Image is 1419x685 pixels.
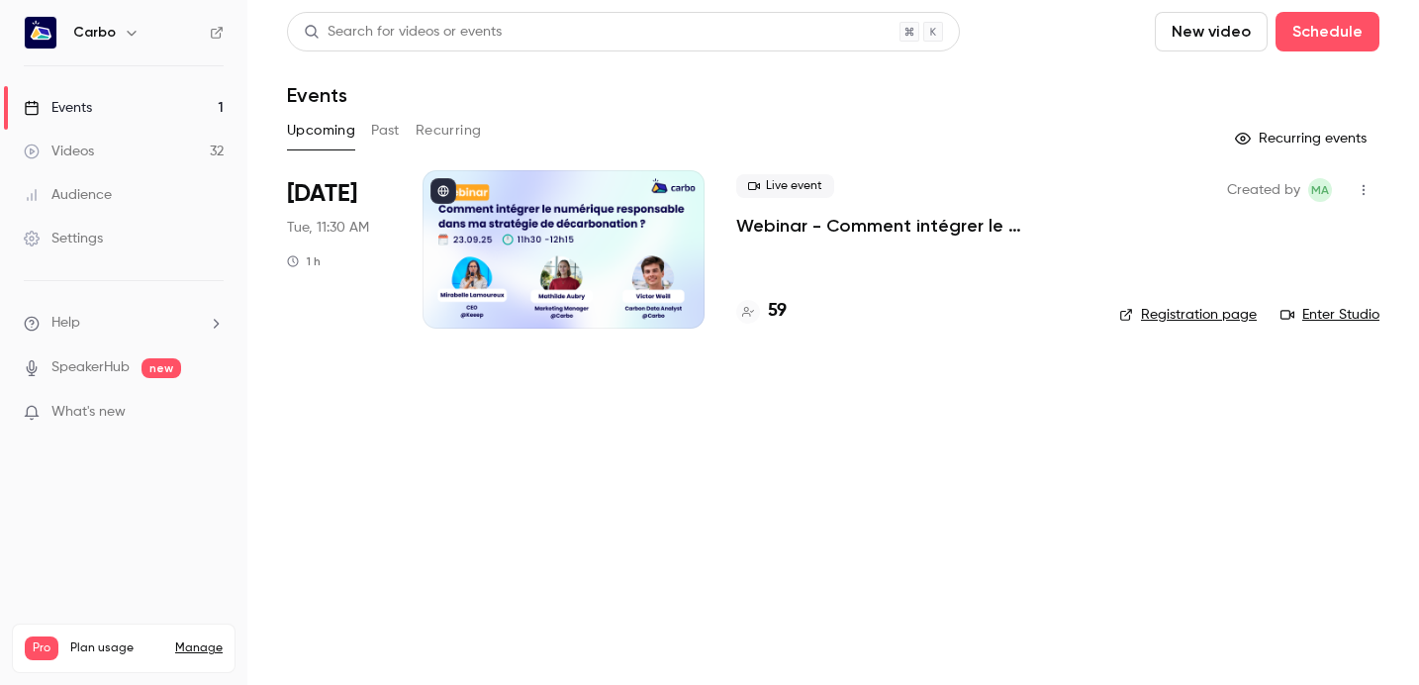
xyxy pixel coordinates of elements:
[24,313,224,334] li: help-dropdown-opener
[1276,12,1379,51] button: Schedule
[1311,178,1329,202] span: MA
[287,115,355,147] button: Upcoming
[24,185,112,205] div: Audience
[24,98,92,118] div: Events
[200,404,224,422] iframe: Noticeable Trigger
[736,214,1088,238] a: Webinar - Comment intégrer le numérique responsable dans ma stratégie de décarbonation ?
[416,115,482,147] button: Recurring
[287,218,369,238] span: Tue, 11:30 AM
[51,402,126,423] span: What's new
[51,357,130,378] a: SpeakerHub
[25,636,58,660] span: Pro
[25,17,56,49] img: Carbo
[287,253,321,269] div: 1 h
[736,174,834,198] span: Live event
[287,83,347,107] h1: Events
[70,640,163,656] span: Plan usage
[1226,123,1379,154] button: Recurring events
[1119,305,1257,325] a: Registration page
[175,640,223,656] a: Manage
[371,115,400,147] button: Past
[287,178,357,210] span: [DATE]
[287,170,391,329] div: Sep 23 Tue, 11:30 AM (Europe/Paris)
[304,22,502,43] div: Search for videos or events
[736,298,787,325] a: 59
[24,229,103,248] div: Settings
[73,23,116,43] h6: Carbo
[1227,178,1300,202] span: Created by
[1280,305,1379,325] a: Enter Studio
[1155,12,1268,51] button: New video
[768,298,787,325] h4: 59
[24,142,94,161] div: Videos
[1308,178,1332,202] span: Mathilde Aubry
[142,358,181,378] span: new
[51,313,80,334] span: Help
